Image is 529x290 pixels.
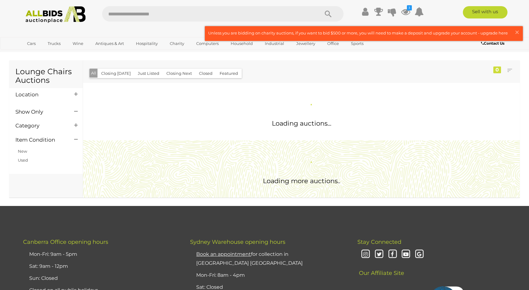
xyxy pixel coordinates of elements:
[374,249,384,260] i: Twitter
[91,38,128,49] a: Antiques & Art
[263,177,340,185] span: Loading more auctions..
[196,251,303,266] a: Book an appointmentfor collection in [GEOGRAPHIC_DATA] [GEOGRAPHIC_DATA]
[261,38,288,49] a: Industrial
[407,5,412,10] i: 3
[22,6,89,23] img: Allbids.com.au
[15,109,65,115] h4: Show Only
[23,49,75,59] a: [GEOGRAPHIC_DATA]
[357,260,404,276] span: Our Affiliate Site
[272,119,331,127] span: Loading auctions...
[44,38,65,49] a: Trucks
[227,38,257,49] a: Household
[493,66,501,73] div: 0
[414,249,425,260] i: Google
[387,249,398,260] i: Facebook
[347,38,368,49] a: Sports
[15,123,65,129] h4: Category
[15,67,77,84] h1: Lounge Chairs Auctions
[192,38,223,49] a: Computers
[481,41,504,46] b: Contact Us
[18,158,28,163] a: Used
[401,6,410,17] a: 3
[514,26,520,38] span: ×
[132,38,162,49] a: Hospitality
[401,249,412,260] i: Youtube
[357,239,401,245] span: Stay Connected
[15,92,65,98] h4: Location
[190,239,285,245] span: Sydney Warehouse opening hours
[360,249,371,260] i: Instagram
[463,6,507,18] a: Sell with us
[23,239,108,245] span: Canberra Office opening hours
[196,251,251,257] u: Book an appointment
[97,69,134,78] button: Closing [DATE]
[28,260,175,272] li: Sat: 9am - 12pm
[216,69,242,78] button: Featured
[195,269,342,281] li: Mon-Fri: 8am - 4pm
[15,137,65,143] h4: Item Condition
[69,38,87,49] a: Wine
[292,38,319,49] a: Jewellery
[323,38,343,49] a: Office
[28,248,175,260] li: Mon-Fri: 9am - 5pm
[195,69,216,78] button: Closed
[134,69,163,78] button: Just Listed
[163,69,196,78] button: Closing Next
[89,69,98,78] button: All
[313,6,344,22] button: Search
[28,272,175,284] li: Sun: Closed
[166,38,188,49] a: Charity
[23,38,40,49] a: Cars
[18,149,27,154] a: New
[481,40,506,47] a: Contact Us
